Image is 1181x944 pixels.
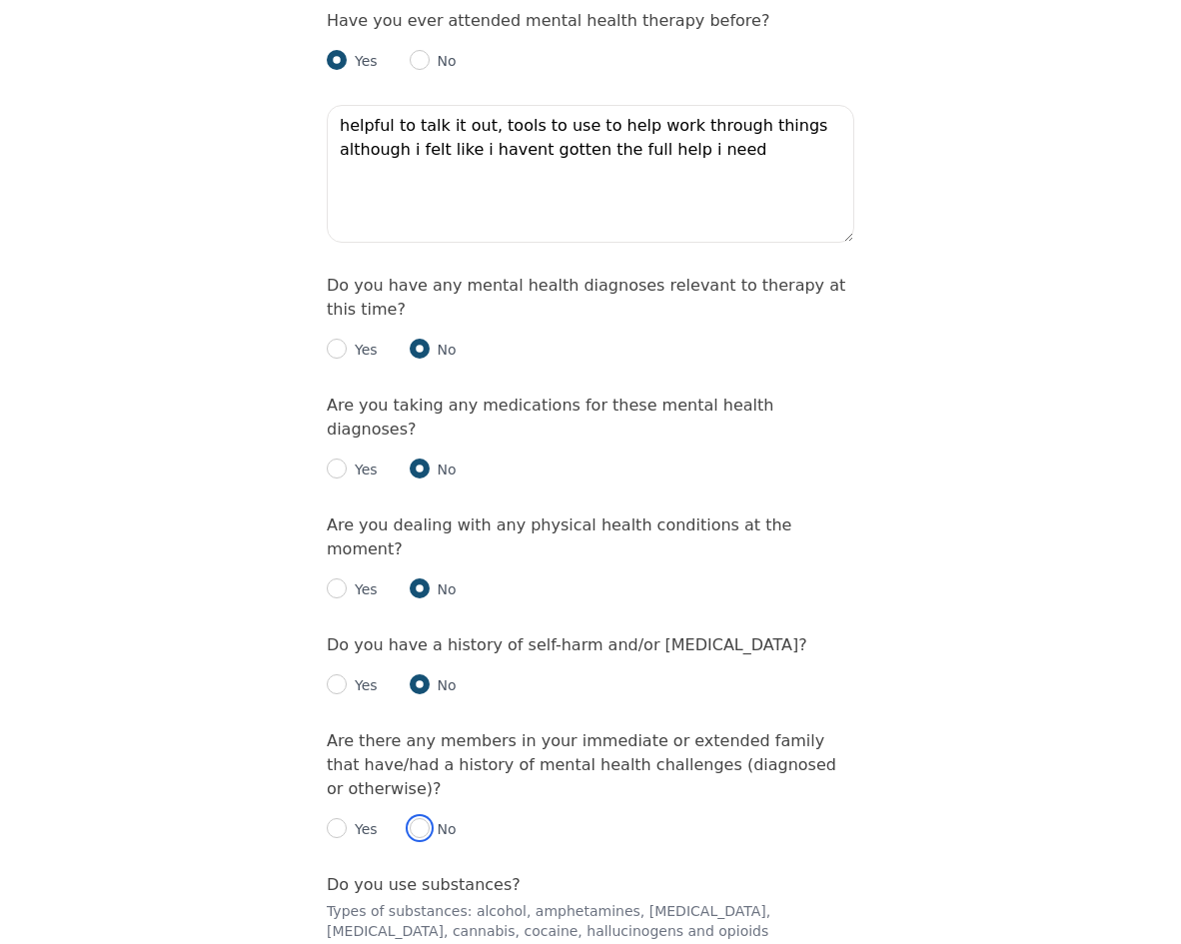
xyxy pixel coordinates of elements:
label: Do you use substances? [327,875,521,894]
p: No [430,340,457,360]
p: Yes [347,579,378,599]
p: Yes [347,819,378,839]
textarea: helpful to talk it out, tools to use to help work through things although i felt like i havent go... [327,105,854,243]
label: Are you taking any medications for these mental health diagnoses? [327,396,773,439]
label: Do you have a history of self-harm and/or [MEDICAL_DATA]? [327,635,807,654]
p: Yes [347,340,378,360]
p: Yes [347,460,378,479]
p: No [430,819,457,839]
label: Are there any members in your immediate or extended family that have/had a history of mental heal... [327,731,836,798]
p: No [430,579,457,599]
label: Do you have any mental health diagnoses relevant to therapy at this time? [327,276,845,319]
p: No [430,460,457,479]
p: Yes [347,675,378,695]
p: Yes [347,51,378,71]
p: No [430,51,457,71]
label: Have you ever attended mental health therapy before? [327,11,769,30]
p: No [430,675,457,695]
label: Are you dealing with any physical health conditions at the moment? [327,515,791,558]
p: Types of substances: alcohol, amphetamines, [MEDICAL_DATA], [MEDICAL_DATA], cannabis, cocaine, ha... [327,901,854,941]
